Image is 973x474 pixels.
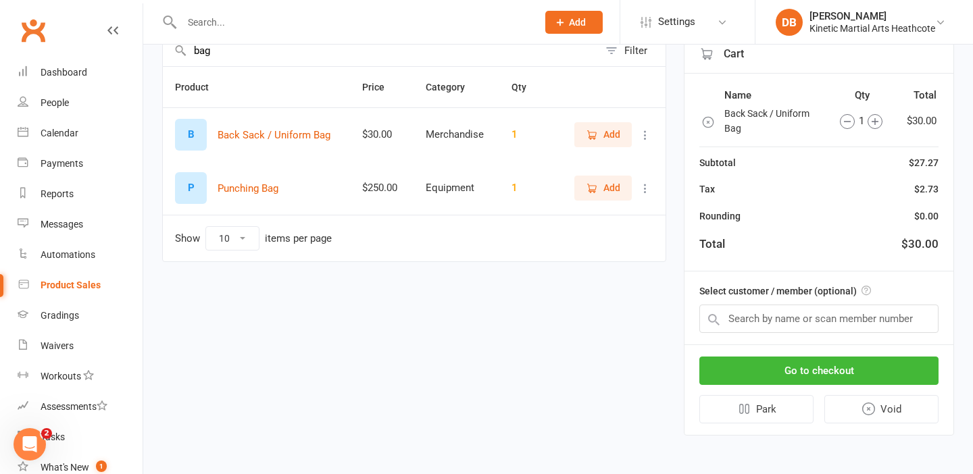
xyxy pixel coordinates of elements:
[41,340,74,351] div: Waivers
[909,155,939,170] div: $27.27
[898,86,937,104] th: Total
[16,14,50,47] a: Clubworx
[96,460,107,472] span: 1
[362,129,402,140] div: $30.00
[512,82,541,93] span: Qty
[41,67,87,78] div: Dashboard
[699,182,715,196] div: Tax
[18,209,143,240] a: Messages
[41,280,101,290] div: Product Sales
[901,235,939,253] div: $30.00
[512,182,543,194] div: 1
[599,35,666,66] button: Filter
[18,331,143,361] a: Waivers
[41,219,83,230] div: Messages
[569,17,586,28] span: Add
[41,462,89,473] div: What's New
[18,300,143,331] a: Gradings
[914,209,939,223] div: $0.00
[545,11,603,34] button: Add
[699,357,939,385] button: Go to checkout
[512,129,543,140] div: 1
[18,392,143,422] a: Assessments
[14,428,46,460] iframe: Intercom live chat
[175,82,224,93] span: Product
[362,79,399,95] button: Price
[18,118,143,149] a: Calendar
[178,13,528,32] input: Search...
[699,209,741,223] div: Rounding
[18,240,143,270] a: Automations
[699,235,725,253] div: Total
[41,431,65,442] div: Tasks
[426,82,480,93] span: Category
[828,113,894,129] div: 1
[18,149,143,179] a: Payments
[218,127,330,143] button: Back Sack / Uniform Bag
[624,43,647,59] div: Filter
[724,86,826,104] th: Name
[809,22,935,34] div: Kinetic Martial Arts Heathcote
[426,182,487,194] div: Equipment
[426,79,480,95] button: Category
[809,10,935,22] div: [PERSON_NAME]
[41,188,74,199] div: Reports
[658,7,695,37] span: Settings
[684,35,953,74] div: Cart
[41,158,83,169] div: Payments
[18,88,143,118] a: People
[18,361,143,392] a: Workouts
[41,428,52,439] span: 2
[603,180,620,195] span: Add
[41,97,69,108] div: People
[163,35,599,66] input: Search products by name, or scan product code
[699,305,939,333] input: Search by name or scan member number
[18,270,143,300] a: Product Sales
[699,395,814,423] button: Park
[41,249,95,260] div: Automations
[41,310,79,321] div: Gradings
[362,182,402,194] div: $250.00
[41,371,81,381] div: Workouts
[512,79,541,95] button: Qty
[898,105,937,137] td: $30.00
[426,129,487,140] div: Merchandise
[776,9,803,36] div: DB
[724,105,826,137] td: Back Sack / Uniform Bag
[699,155,736,170] div: Subtotal
[218,180,278,196] button: Punching Bag
[18,57,143,88] a: Dashboard
[18,422,143,452] a: Tasks
[175,172,207,204] div: P
[603,127,620,142] span: Add
[824,395,939,423] button: Void
[18,179,143,209] a: Reports
[574,176,632,200] button: Add
[574,122,632,147] button: Add
[699,284,871,298] label: Select customer / member (optional)
[362,82,399,93] span: Price
[175,119,207,151] div: B
[914,182,939,196] div: $2.73
[828,86,897,104] th: Qty
[175,226,332,251] div: Show
[175,79,224,95] button: Product
[265,233,332,244] div: items per page
[41,128,78,138] div: Calendar
[41,401,107,412] div: Assessments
